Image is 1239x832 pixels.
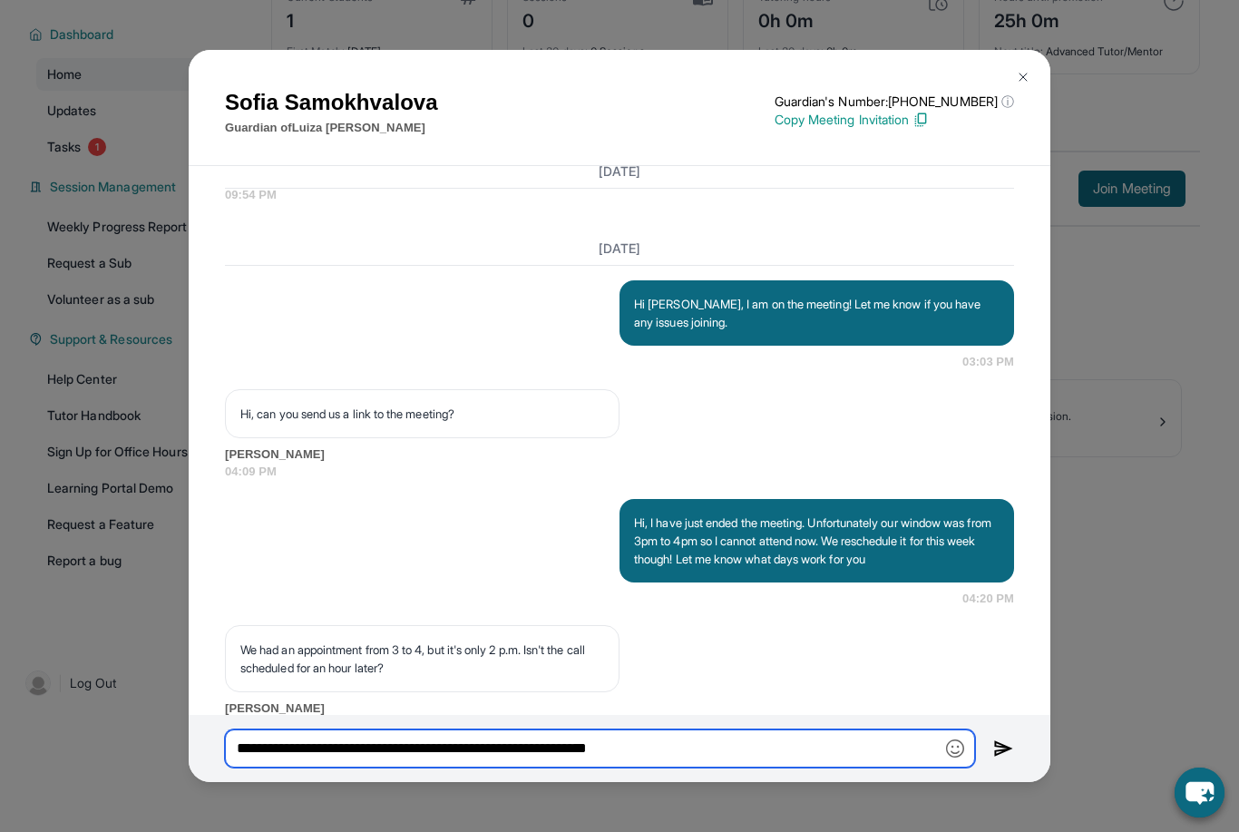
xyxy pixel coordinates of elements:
[225,186,1014,204] span: 09:54 PM
[993,738,1014,759] img: Send icon
[225,119,438,137] p: Guardian of Luiza [PERSON_NAME]
[225,463,1014,481] span: 04:09 PM
[225,445,1014,464] span: [PERSON_NAME]
[634,514,1000,568] p: Hi, I have just ended the meeting. Unfortunately our window was from 3pm to 4pm so I cannot atten...
[225,240,1014,258] h3: [DATE]
[1175,768,1224,817] button: chat-button
[1016,70,1030,84] img: Close Icon
[240,641,604,677] p: We had an appointment from 3 to 4, but it's only 2 p.m. Isn't the call scheduled for an hour later?
[1001,93,1014,111] span: ⓘ
[634,295,1000,331] p: Hi [PERSON_NAME], I am on the meeting! Let me know if you have any issues joining.
[775,111,1014,129] p: Copy Meeting Invitation
[240,405,604,423] p: Hi, can you send us a link to the meeting?
[775,93,1014,111] p: Guardian's Number: [PHONE_NUMBER]
[962,590,1014,608] span: 04:20 PM
[225,700,1014,718] span: [PERSON_NAME]
[946,739,964,758] img: Emoji
[912,112,929,128] img: Copy Icon
[225,86,438,119] h1: Sofia Samokhvalova
[225,162,1014,181] h3: [DATE]
[962,353,1014,371] span: 03:03 PM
